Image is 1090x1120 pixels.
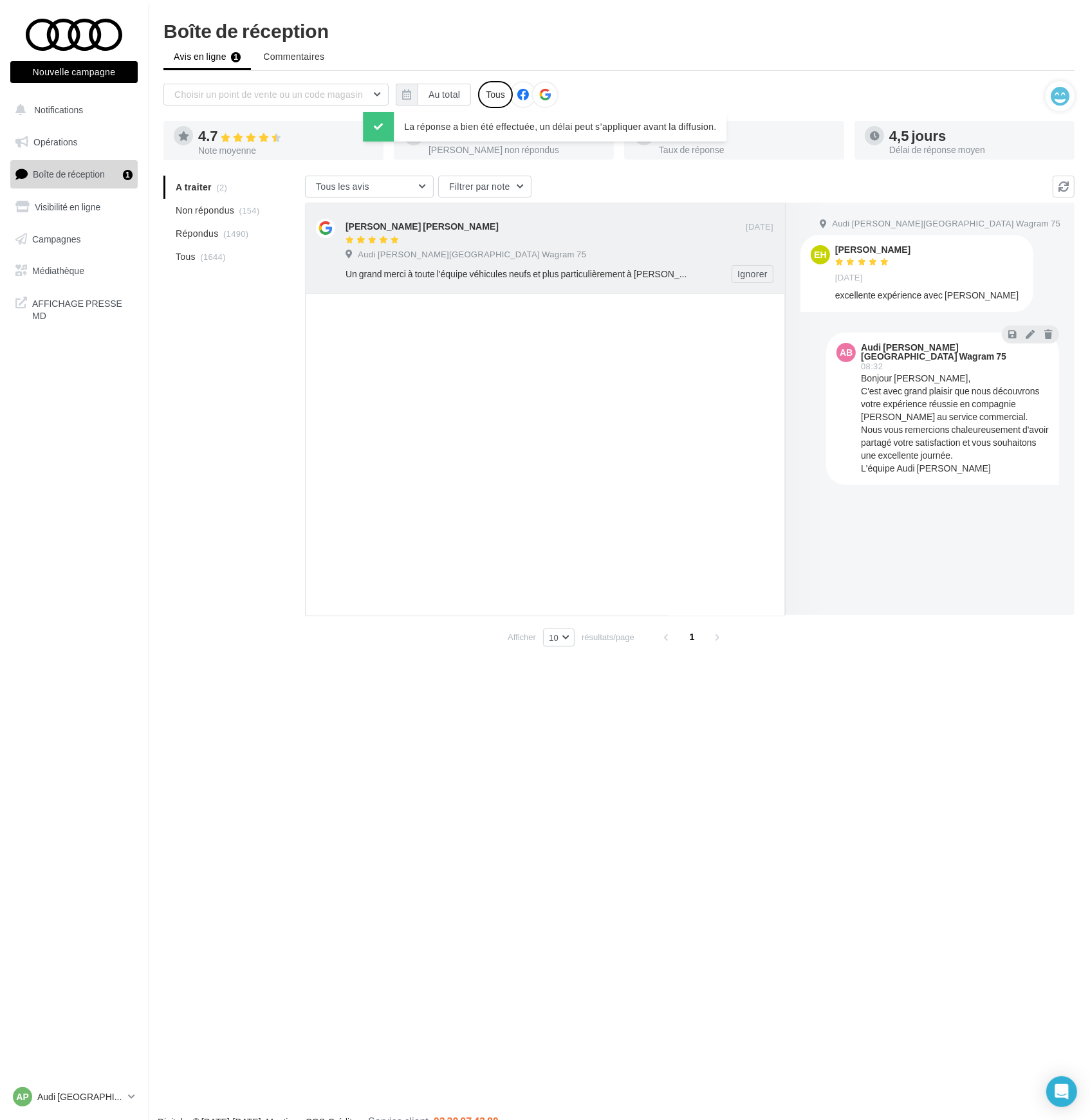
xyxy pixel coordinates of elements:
[174,89,363,100] span: Choisir un point de vente ou un code magasin
[861,362,883,371] span: 08:32
[832,218,1060,230] span: Audi [PERSON_NAME][GEOGRAPHIC_DATA] Wagram 75
[123,170,133,180] div: 1
[32,265,84,276] span: Médiathèque
[176,227,219,240] span: Répondus
[32,295,133,322] span: AFFICHAGE PRESSE MD
[8,194,140,221] a: Visibilité en ligne
[163,21,1075,40] div: Boîte de réception
[835,272,863,284] span: [DATE]
[889,129,1064,143] div: 4,5 jours
[8,129,140,156] a: Opérations
[16,1090,28,1103] span: AP
[8,226,140,253] a: Campagnes
[33,136,77,147] span: Opérations
[8,257,140,284] a: Médiathèque
[316,181,369,192] span: Tous les avis
[37,1090,123,1103] p: Audi [GEOGRAPHIC_DATA] 17
[33,169,105,179] span: Boîte de réception
[10,1085,138,1109] a: AP Audi [GEOGRAPHIC_DATA] 17
[840,346,853,359] span: AB
[396,84,471,106] button: Au total
[200,252,226,262] span: (1644)
[861,372,1049,475] div: Bonjour [PERSON_NAME], C'est avec grand plaisir que nous découvrons votre expérience réussie en c...
[35,201,100,212] span: Visibilité en ligne
[549,632,559,643] span: 10
[418,84,471,106] button: Au total
[659,129,834,143] div: 91 %
[358,249,586,261] span: Audi [PERSON_NAME][GEOGRAPHIC_DATA] Wagram 75
[346,220,499,233] div: [PERSON_NAME] [PERSON_NAME]
[659,145,834,154] div: Taux de réponse
[508,631,536,643] span: Afficher
[814,248,826,261] span: EH
[223,228,249,239] span: (1490)
[543,629,575,647] button: 10
[438,176,531,197] button: Filtrer par note
[835,289,1023,302] div: excellente expérience avec [PERSON_NAME]
[889,145,1064,154] div: Délai de réponse moyen
[8,96,135,124] button: Notifications
[176,250,196,263] span: Tous
[746,221,773,233] span: [DATE]
[346,268,690,280] div: Un grand merci à toute l'équipe véhicules neufs et plus particulièrement à [PERSON_NAME]
[861,343,1046,361] div: Audi [PERSON_NAME][GEOGRAPHIC_DATA] Wagram 75
[198,129,373,143] div: 4.7
[8,289,140,327] a: AFFICHAGE PRESSE MD
[682,627,703,647] span: 1
[163,84,389,106] button: Choisir un point de vente ou un code magasin
[363,112,726,142] div: La réponse a bien été effectuée, un délai peut s’appliquer avant la diffusion.
[239,205,260,216] span: (154)
[176,204,234,217] span: Non répondus
[32,233,81,244] span: Campagnes
[582,631,634,643] span: résultats/page
[1046,1076,1077,1107] div: Open Intercom Messenger
[305,176,434,197] button: Tous les avis
[835,245,910,254] div: [PERSON_NAME]
[8,160,140,188] a: Boîte de réception1
[478,81,513,108] div: Tous
[263,50,324,63] span: Commentaires
[34,104,83,115] span: Notifications
[732,265,773,283] button: Ignorer
[198,146,373,155] div: Note moyenne
[10,61,138,83] button: Nouvelle campagne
